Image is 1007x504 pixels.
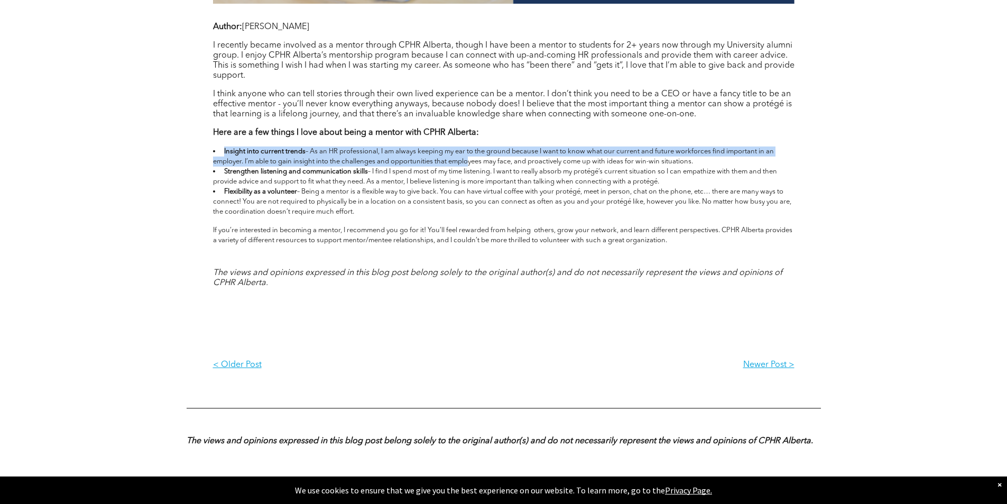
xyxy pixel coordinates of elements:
b: Here are a few things I love about being a mentor with CPHR Alberta: [213,129,479,137]
b: Strengthen listening and communication skills [224,168,368,175]
p: [PERSON_NAME] [213,22,794,32]
em: The views and opinions expressed in this blog post belong solely to the original author(s) and do... [213,269,782,287]
span: – I find I spend most of my time listening. I want to really absorb my protégé’s current situatio... [213,168,777,185]
span: – Being a mentor is a flexible way to give back. You can have virtual coffee with your protégé, m... [213,188,791,215]
div: Dismiss notification [997,479,1002,490]
p: < Older Post [213,360,504,370]
b: Insight into current trends [224,148,306,155]
p: I think anyone who can tell stories through their own lived experience can be a mentor. I don’t t... [213,89,794,120]
b: Flexibility as a volunteer [224,188,297,195]
p: Newer Post > [504,360,794,370]
b: Author: [213,23,242,31]
a: Privacy Page. [665,485,712,496]
span: – As an HR professional, I am always keeping my ear to the ground because I want to know what our... [213,148,774,165]
p: I recently became involved as a mentor through CPHR Alberta, though I have been a mentor to stude... [213,41,794,81]
a: < Older Post [213,352,504,379]
span: If you’re interested in becoming a mentor, I recommend you go for it! You’ll feel rewarded from h... [213,227,792,244]
a: Newer Post > [504,352,794,379]
strong: The views and opinions expressed in this blog post belong solely to the original author(s) and do... [187,437,813,445]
